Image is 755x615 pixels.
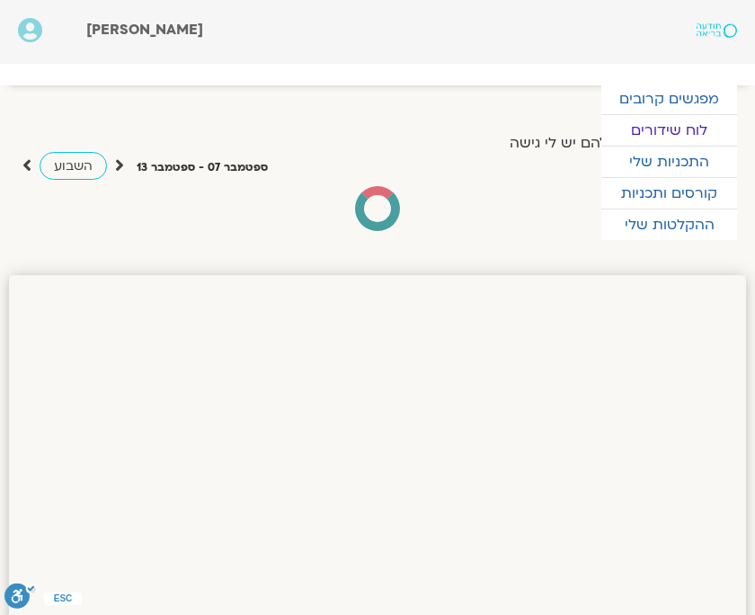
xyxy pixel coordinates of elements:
span: השבוע [54,157,93,174]
span: [PERSON_NAME] [86,20,203,40]
a: מפגשים קרובים [601,84,737,114]
p: ספטמבר 07 - ספטמבר 13 [137,158,268,177]
a: קורסים ותכניות [601,178,737,209]
label: הצג רק הרצאות להם יש לי גישה [510,135,716,151]
a: התכניות שלי [601,147,737,177]
a: ההקלטות שלי [601,209,737,240]
a: השבוע [40,152,107,180]
a: לוח שידורים [601,115,737,146]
